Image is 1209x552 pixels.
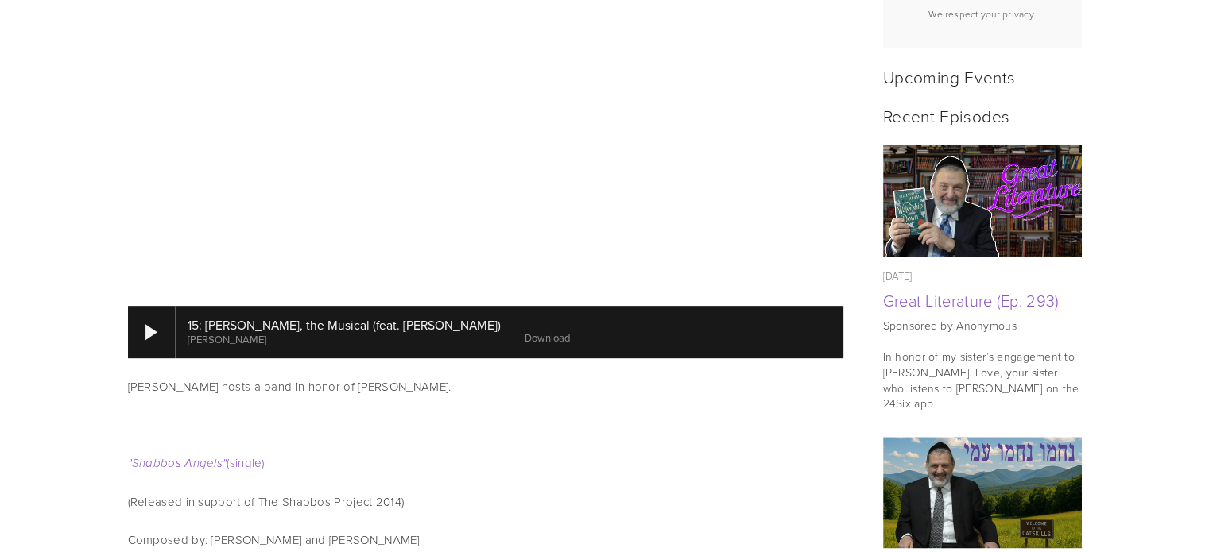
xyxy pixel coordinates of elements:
[883,289,1060,311] a: Great Literature (Ep. 293)
[883,106,1082,125] h2: Recent Episodes
[883,67,1082,87] h2: Upcoming Events
[128,377,843,396] p: [PERSON_NAME] hosts a band in honor of [PERSON_NAME].
[883,268,913,283] time: [DATE]
[128,457,227,470] em: "Shabbos Angels"
[882,437,1082,549] img: Hashem will comfort us (Ep. 292)
[883,437,1082,549] a: Hashem will comfort us (Ep. 292)
[128,454,265,471] a: "Shabbos Angels"(single)
[883,318,1082,411] p: Sponsored by Anonymous In honor of my sister’s engagement to [PERSON_NAME]. Love, your sister who...
[882,145,1082,257] img: Great Literature (Ep. 293)
[897,7,1068,21] p: We respect your privacy.
[128,492,843,511] p: (Released in support of The Shabbos Project 2014)
[128,531,843,550] p: Composed by: [PERSON_NAME] and [PERSON_NAME]
[883,145,1082,257] a: Great Literature (Ep. 293)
